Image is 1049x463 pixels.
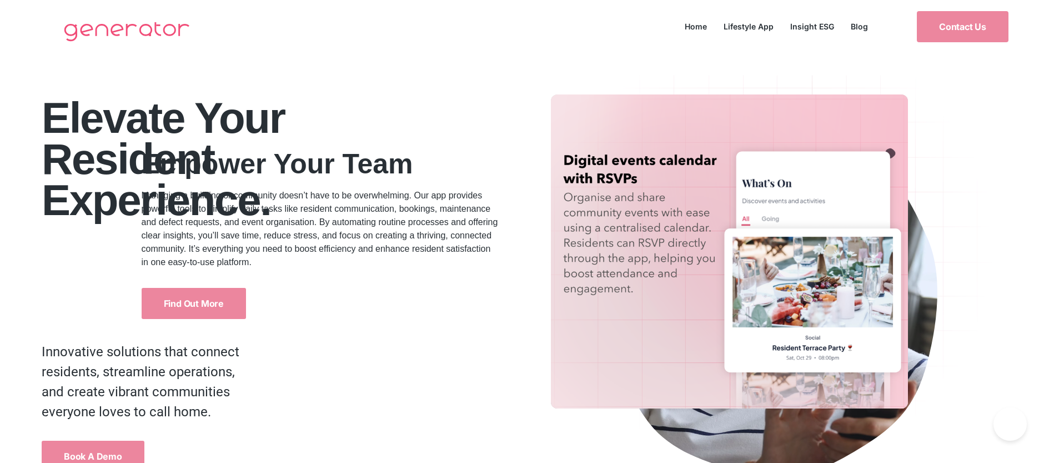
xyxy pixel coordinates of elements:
a: Home [676,19,715,34]
h1: Elevate your Resident Experience. [42,97,536,221]
span: Contact Us [939,22,986,31]
a: Insight ESG [782,19,842,34]
nav: Menu [676,19,876,34]
a: Contact Us [917,11,1008,42]
h2: Empower Your Team [142,150,499,178]
span: Find Out More [164,299,224,308]
a: Lifestyle App [715,19,782,34]
a: Blog [842,19,876,34]
p: Innovative solutions that connect residents, streamline operations, and create vibrant communitie... [42,342,249,422]
a: Find Out More [142,288,246,319]
span: Book a Demo [64,452,122,461]
iframe: Toggle Customer Support [993,407,1027,441]
p: Managing a building or community doesn’t have to be overwhelming. Our app provides powerful tools... [142,189,499,269]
